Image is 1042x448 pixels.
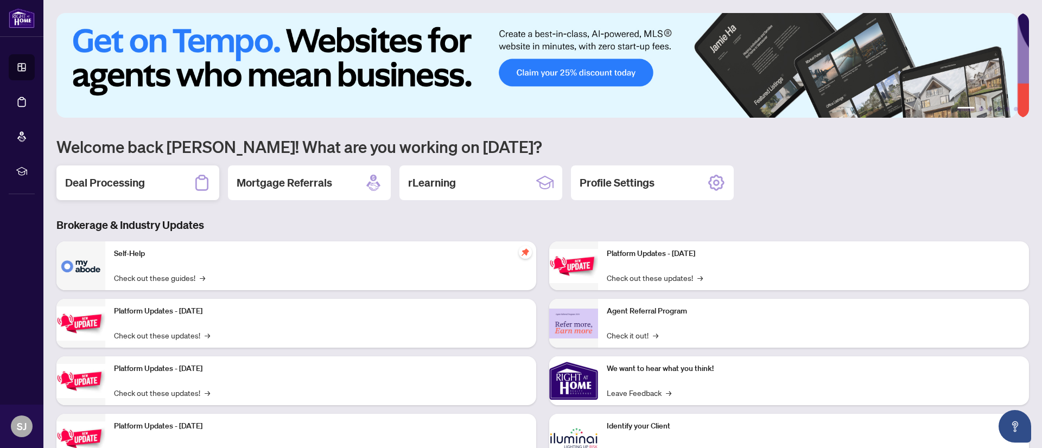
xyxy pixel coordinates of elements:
p: Platform Updates - [DATE] [114,305,528,317]
img: logo [9,8,35,28]
a: Check out these guides!→ [114,272,205,284]
img: Agent Referral Program [549,309,598,338]
button: 2 [979,107,983,111]
span: → [697,272,703,284]
h2: Deal Processing [65,175,145,190]
h1: Welcome back [PERSON_NAME]! What are you working on [DATE]? [56,136,1029,157]
span: pushpin [519,246,532,259]
a: Check it out!→ [607,329,658,341]
img: We want to hear what you think! [549,356,598,405]
p: Platform Updates - [DATE] [114,363,528,375]
img: Platform Updates - September 16, 2025 [56,306,105,341]
h2: Mortgage Referrals [237,175,332,190]
img: Platform Updates - July 21, 2025 [56,364,105,398]
span: → [666,387,671,399]
img: Platform Updates - June 23, 2025 [549,249,598,283]
h2: rLearning [408,175,456,190]
a: Check out these updates!→ [114,387,210,399]
p: Self-Help [114,248,528,260]
h3: Brokerage & Industry Updates [56,217,1029,233]
img: Slide 0 [56,13,1017,118]
p: Platform Updates - [DATE] [114,420,528,432]
span: → [205,387,210,399]
p: Agent Referral Program [607,305,1020,317]
img: Self-Help [56,241,105,290]
p: Platform Updates - [DATE] [607,248,1020,260]
a: Leave Feedback→ [607,387,671,399]
button: 3 [988,107,992,111]
button: 4 [996,107,1001,111]
button: 5 [1005,107,1009,111]
a: Check out these updates!→ [607,272,703,284]
p: Identify your Client [607,420,1020,432]
span: → [205,329,210,341]
span: → [200,272,205,284]
span: → [653,329,658,341]
button: 1 [957,107,975,111]
span: SJ [17,419,27,434]
h2: Profile Settings [580,175,655,190]
button: Open asap [999,410,1031,443]
a: Check out these updates!→ [114,329,210,341]
p: We want to hear what you think! [607,363,1020,375]
button: 6 [1014,107,1018,111]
